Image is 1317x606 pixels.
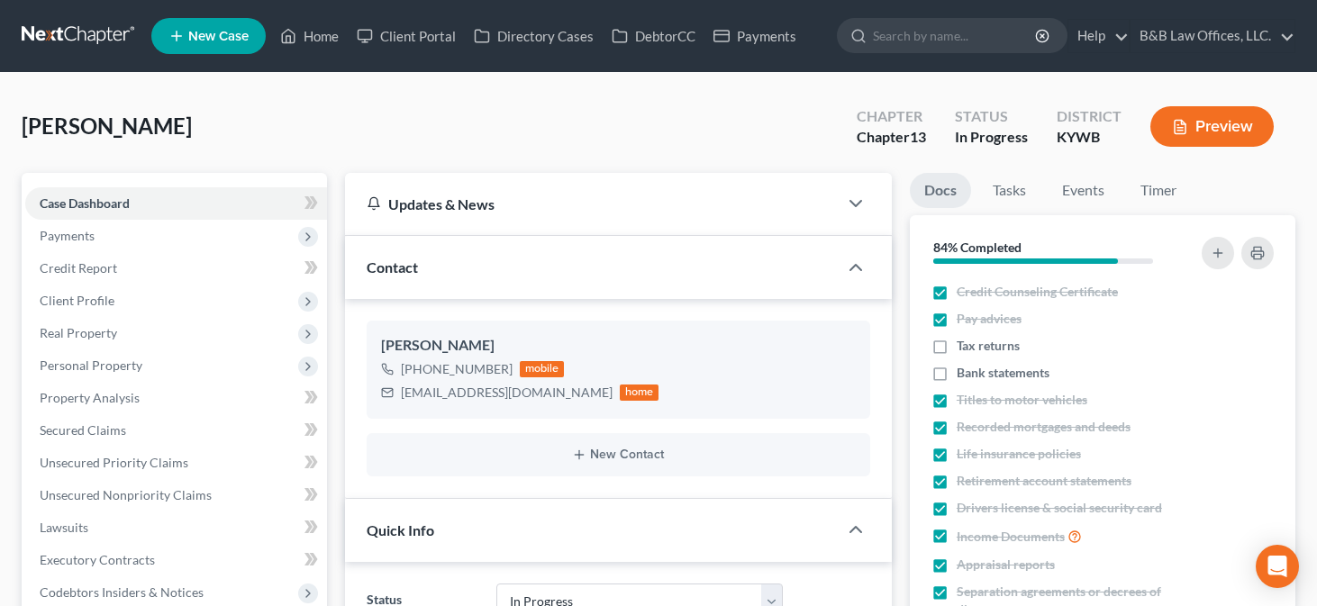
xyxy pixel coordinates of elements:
[25,414,327,447] a: Secured Claims
[910,128,926,145] span: 13
[40,390,140,405] span: Property Analysis
[40,260,117,276] span: Credit Report
[40,293,114,308] span: Client Profile
[40,422,126,438] span: Secured Claims
[933,240,1022,255] strong: 84% Completed
[620,384,659,401] div: home
[1057,106,1122,127] div: District
[40,520,88,535] span: Lawsuits
[978,173,1040,208] a: Tasks
[957,283,1118,301] span: Credit Counseling Certificate
[1150,106,1274,147] button: Preview
[40,357,142,373] span: Personal Property
[1256,545,1299,588] div: Open Intercom Messenger
[1126,173,1191,208] a: Timer
[957,364,1049,382] span: Bank statements
[381,448,856,462] button: New Contact
[25,544,327,576] a: Executory Contracts
[957,337,1020,355] span: Tax returns
[957,499,1162,517] span: Drivers license & social security card
[25,382,327,414] a: Property Analysis
[367,194,816,213] div: Updates & News
[188,30,249,43] span: New Case
[957,418,1131,436] span: Recorded mortgages and deeds
[40,487,212,502] span: Unsecured Nonpriority Claims
[465,20,603,52] a: Directory Cases
[367,521,434,538] span: Quick Info
[857,106,926,127] div: Chapter
[25,187,327,220] a: Case Dashboard
[40,195,130,211] span: Case Dashboard
[367,258,418,276] span: Contact
[1131,20,1294,52] a: B&B Law Offices, LLC.
[25,447,327,479] a: Unsecured Priority Claims
[40,552,155,567] span: Executory Contracts
[40,584,204,600] span: Codebtors Insiders & Notices
[22,113,192,139] span: [PERSON_NAME]
[520,361,565,377] div: mobile
[40,228,95,243] span: Payments
[957,528,1065,546] span: Income Documents
[957,556,1055,574] span: Appraisal reports
[271,20,348,52] a: Home
[40,455,188,470] span: Unsecured Priority Claims
[401,360,513,378] div: [PHONE_NUMBER]
[348,20,465,52] a: Client Portal
[704,20,805,52] a: Payments
[40,325,117,340] span: Real Property
[25,511,327,544] a: Lawsuits
[957,310,1022,328] span: Pay advices
[873,19,1038,52] input: Search by name...
[957,472,1131,490] span: Retirement account statements
[1068,20,1129,52] a: Help
[381,335,856,357] div: [PERSON_NAME]
[955,106,1028,127] div: Status
[603,20,704,52] a: DebtorCC
[957,445,1081,463] span: Life insurance policies
[955,127,1028,148] div: In Progress
[910,173,971,208] a: Docs
[25,252,327,285] a: Credit Report
[401,384,613,402] div: [EMAIL_ADDRESS][DOMAIN_NAME]
[857,127,926,148] div: Chapter
[1048,173,1119,208] a: Events
[1057,127,1122,148] div: KYWB
[957,391,1087,409] span: Titles to motor vehicles
[25,479,327,511] a: Unsecured Nonpriority Claims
